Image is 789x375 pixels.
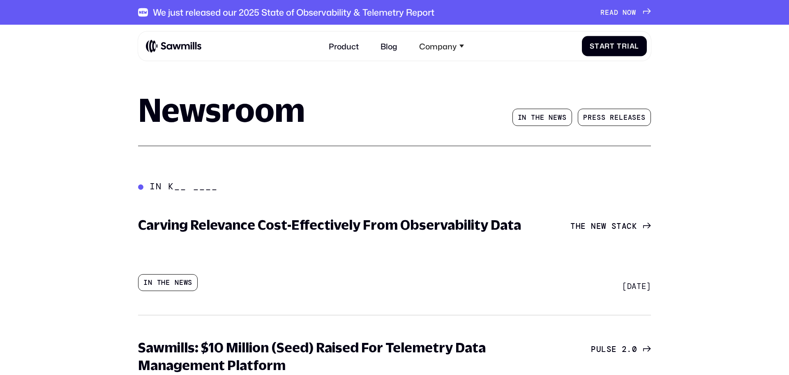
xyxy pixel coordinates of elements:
[518,113,522,121] span: I
[622,42,627,50] span: r
[632,221,637,231] span: k
[549,113,553,121] span: n
[619,113,623,121] span: l
[623,8,627,16] span: N
[601,113,606,121] span: s
[632,8,636,16] span: W
[153,7,434,18] div: We just released our 2025 State of Observability & Telemetry Report
[138,94,305,126] h1: Newsroom
[600,42,605,50] span: a
[323,35,365,57] a: Product
[632,345,637,354] span: 0
[611,345,616,354] span: e
[605,8,609,16] span: E
[616,221,621,231] span: t
[570,221,575,231] span: T
[641,113,646,121] span: s
[627,8,632,16] span: O
[637,113,641,121] span: e
[597,113,601,121] span: s
[632,113,637,121] span: s
[614,8,618,16] span: D
[578,109,651,126] a: Pressreleases
[600,8,651,16] a: READNOW
[581,221,586,231] span: e
[617,42,622,50] span: T
[596,221,601,231] span: e
[540,113,544,121] span: e
[596,345,601,354] span: u
[138,216,521,234] h3: Carving Relevance Cost-Effectively From Observability Data
[610,42,615,50] span: t
[614,113,619,121] span: e
[138,339,533,374] h3: Sawmills: $10 Million (Seed) Raised For Telemetry Data Management Platform
[622,282,651,291] div: [DATE]
[622,221,627,231] span: a
[553,113,558,121] span: e
[611,221,616,231] span: S
[623,113,628,121] span: e
[610,113,614,121] span: r
[583,113,588,121] span: P
[535,113,540,121] span: h
[592,113,597,121] span: e
[591,221,596,231] span: N
[601,345,606,354] span: l
[558,113,562,121] span: w
[576,221,581,231] span: h
[512,109,572,126] a: Inthenews
[591,345,596,354] span: P
[131,209,658,298] a: Carving Relevance Cost-Effectively From Observability DataIn the newsTheNewStack[DATE]
[595,42,600,50] span: t
[627,42,630,50] span: i
[604,42,610,50] span: r
[419,41,457,51] div: Company
[562,113,567,121] span: s
[634,42,639,50] span: l
[413,35,470,57] div: Company
[138,274,198,291] div: In the news
[607,345,611,354] span: s
[375,35,404,57] a: Blog
[601,221,606,231] span: w
[600,8,605,16] span: R
[627,345,632,354] span: .
[531,113,535,121] span: t
[522,113,526,121] span: n
[590,42,595,50] span: S
[627,221,632,231] span: c
[628,113,632,121] span: a
[150,182,218,192] div: In k__ ____
[622,345,627,354] span: 2
[588,113,592,121] span: r
[630,42,635,50] span: a
[609,8,614,16] span: A
[582,36,647,56] a: StartTrial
